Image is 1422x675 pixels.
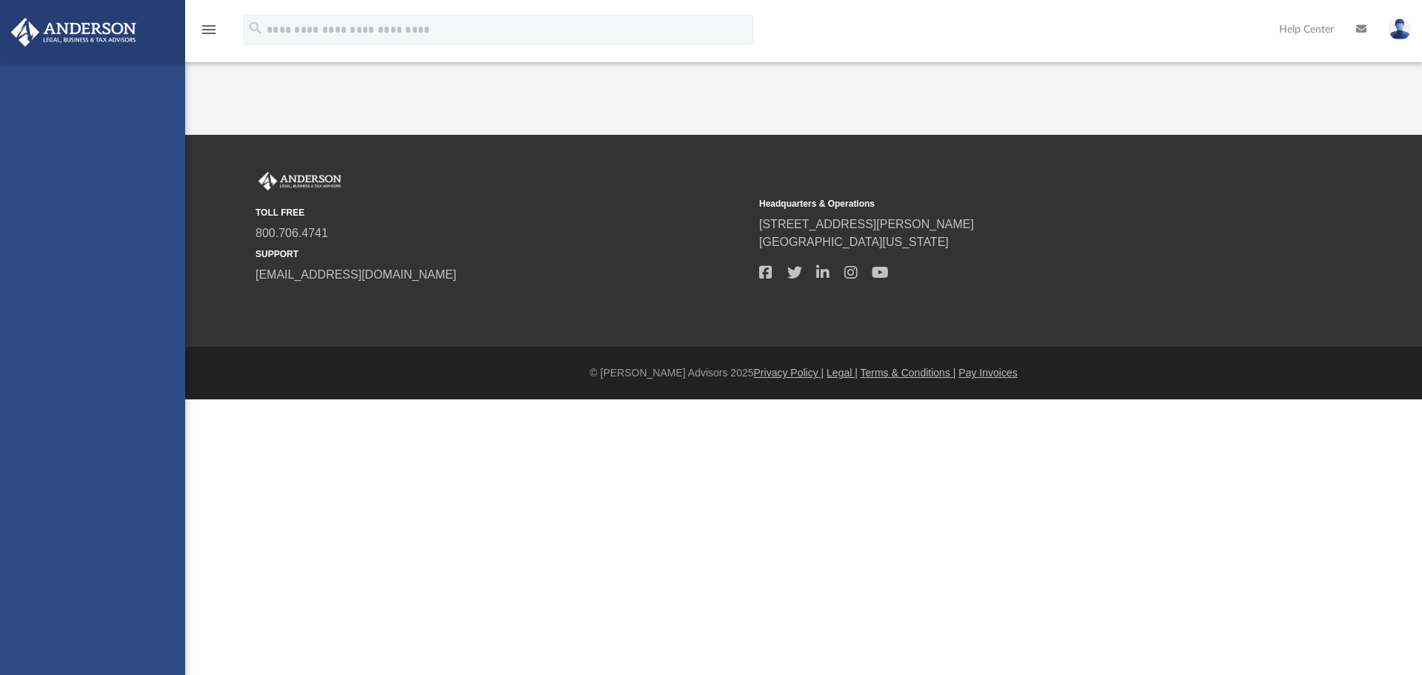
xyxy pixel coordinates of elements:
i: search [247,20,264,36]
img: User Pic [1389,19,1411,40]
a: Pay Invoices [958,367,1017,379]
i: menu [200,21,218,39]
a: [EMAIL_ADDRESS][DOMAIN_NAME] [256,268,456,281]
img: Anderson Advisors Platinum Portal [256,172,344,191]
a: Privacy Policy | [754,367,824,379]
a: [STREET_ADDRESS][PERSON_NAME] [759,218,974,230]
a: menu [200,28,218,39]
a: [GEOGRAPHIC_DATA][US_STATE] [759,236,949,248]
a: 800.706.4741 [256,227,328,239]
div: © [PERSON_NAME] Advisors 2025 [185,365,1422,381]
small: TOLL FREE [256,206,749,219]
img: Anderson Advisors Platinum Portal [7,18,141,47]
a: Legal | [827,367,858,379]
a: Terms & Conditions | [861,367,956,379]
small: Headquarters & Operations [759,197,1252,210]
small: SUPPORT [256,247,749,261]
